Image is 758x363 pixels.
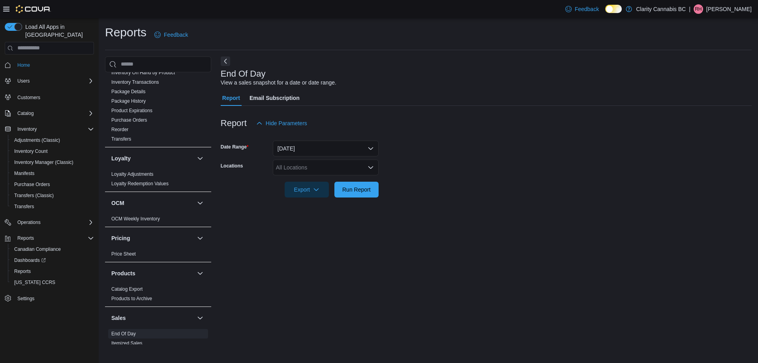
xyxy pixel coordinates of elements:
[111,136,131,142] a: Transfers
[14,60,33,70] a: Home
[221,79,336,87] div: View a sales snapshot for a date or date range.
[2,91,97,103] button: Customers
[111,126,128,133] span: Reorder
[151,27,191,43] a: Feedback
[111,181,169,186] a: Loyalty Redemption Values
[111,269,135,277] h3: Products
[5,56,94,325] nav: Complex example
[8,244,97,255] button: Canadian Compliance
[11,267,94,276] span: Reports
[14,192,54,199] span: Transfers (Classic)
[8,157,97,168] button: Inventory Manager (Classic)
[636,4,686,14] p: Clarity Cannabis BC
[111,79,159,85] span: Inventory Transactions
[105,284,211,307] div: Products
[11,180,94,189] span: Purchase Orders
[111,98,146,104] span: Package History
[11,278,94,287] span: Washington CCRS
[706,4,752,14] p: [PERSON_NAME]
[221,118,247,128] h3: Report
[195,198,205,208] button: OCM
[368,164,374,171] button: Open list of options
[575,5,599,13] span: Feedback
[195,233,205,243] button: Pricing
[2,59,97,71] button: Home
[14,170,34,177] span: Manifests
[195,313,205,323] button: Sales
[273,141,379,156] button: [DATE]
[111,314,194,322] button: Sales
[111,269,194,277] button: Products
[111,216,160,222] a: OCM Weekly Inventory
[14,294,38,303] a: Settings
[8,190,97,201] button: Transfers (Classic)
[17,94,40,101] span: Customers
[195,154,205,163] button: Loyalty
[342,186,371,194] span: Run Report
[111,286,143,292] a: Catalog Export
[221,144,249,150] label: Date Range
[14,109,94,118] span: Catalog
[111,331,136,337] a: End Of Day
[111,234,130,242] h3: Pricing
[111,88,146,95] span: Package Details
[695,4,702,14] span: RH
[17,219,41,226] span: Operations
[14,268,31,275] span: Reports
[14,137,60,143] span: Adjustments (Classic)
[164,31,188,39] span: Feedback
[195,269,205,278] button: Products
[11,245,64,254] a: Canadian Compliance
[11,202,94,211] span: Transfers
[11,147,51,156] a: Inventory Count
[14,257,46,263] span: Dashboards
[250,90,300,106] span: Email Subscription
[8,201,97,212] button: Transfers
[111,108,152,113] a: Product Expirations
[14,279,55,286] span: [US_STATE] CCRS
[111,70,175,76] span: Inventory On Hand by Product
[14,159,73,166] span: Inventory Manager (Classic)
[694,4,703,14] div: Raymond Hill
[8,277,97,288] button: [US_STATE] CCRS
[11,169,94,178] span: Manifests
[8,266,97,277] button: Reports
[14,124,40,134] button: Inventory
[14,218,44,227] button: Operations
[11,256,49,265] a: Dashboards
[111,154,131,162] h3: Loyalty
[222,90,240,106] span: Report
[111,199,194,207] button: OCM
[11,158,77,167] a: Inventory Manager (Classic)
[8,255,97,266] a: Dashboards
[221,163,243,169] label: Locations
[2,233,97,244] button: Reports
[105,24,146,40] h1: Reports
[105,214,211,227] div: OCM
[105,249,211,262] div: Pricing
[14,92,94,102] span: Customers
[17,295,34,302] span: Settings
[11,191,57,200] a: Transfers (Classic)
[17,110,34,117] span: Catalog
[14,60,94,70] span: Home
[111,107,152,114] span: Product Expirations
[111,234,194,242] button: Pricing
[11,202,37,211] a: Transfers
[111,171,154,177] a: Loyalty Adjustments
[14,109,37,118] button: Catalog
[105,169,211,192] div: Loyalty
[8,146,97,157] button: Inventory Count
[111,117,147,123] a: Purchase Orders
[111,251,136,257] a: Price Sheet
[14,124,94,134] span: Inventory
[14,293,94,303] span: Settings
[17,62,30,68] span: Home
[253,115,310,131] button: Hide Parameters
[8,168,97,179] button: Manifests
[14,233,37,243] button: Reports
[334,182,379,197] button: Run Report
